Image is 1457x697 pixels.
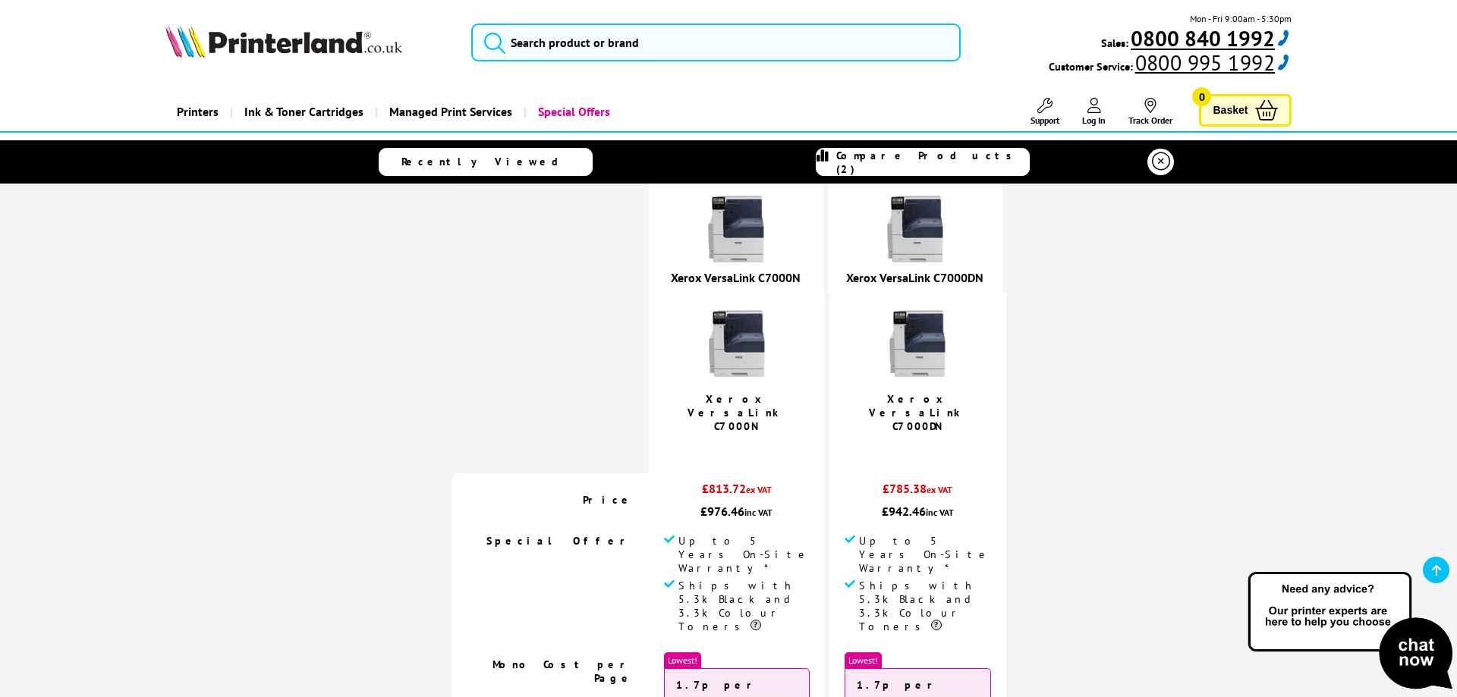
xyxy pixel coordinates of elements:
[1031,98,1059,126] a: Support
[1049,54,1292,74] span: Customer Service:
[816,148,1030,176] a: Compare Products (2)
[859,579,991,633] span: Ships with 5.3k Black and 3.3k Colour Toners
[741,441,757,458] span: / 5
[671,270,801,285] a: Xerox VersaLink C7000N
[1082,115,1106,126] span: Log In
[165,93,230,131] a: Printers
[486,534,634,548] span: Special Offer
[877,191,953,267] img: Xerox-C7000-Front-Main-Small.jpg
[664,481,810,504] div: £813.72
[1131,25,1275,53] ctcspan: 0800 840 1992
[926,507,954,518] span: inc VAT
[723,441,741,458] span: 4.7
[699,306,775,381] img: Xerox-C7000-Front-Main-Small.jpg
[1128,30,1292,46] a: 0800 840 1992
[664,652,701,668] span: Lowest!
[244,93,363,131] span: Ink & Toner Cartridges
[1199,94,1292,127] a: Basket 0
[905,441,923,458] span: 5.0
[859,534,991,575] span: Up to 5 Years On-Site Warranty*
[1135,49,1292,77] ctc: Call 0800 995 1992 with Linkus Web Client
[688,392,785,433] a: Xerox VersaLink C7000N
[401,155,574,168] span: Recently Viewed
[1031,115,1059,126] span: Support
[698,191,774,267] img: Xerox-C7000-Front-Main-Small.jpg
[1213,100,1248,121] span: Basket
[869,392,967,433] a: Xerox VersaLink C7000DN
[845,504,991,519] div: £942.46
[927,484,952,495] span: ex VAT
[1245,570,1457,694] img: Open Live Chat window
[165,24,402,58] img: Printerland Logo
[375,93,524,131] a: Managed Print Services
[880,306,955,381] img: Xerox-C7000-Front-Main-Small.jpg
[1131,25,1292,53] ctc: Call 0800 840 1992 with Linkus Web Client
[471,24,961,61] input: Search product or brand
[379,148,593,176] a: Recently Viewed
[1135,49,1275,77] ctcspan: 0800 995 1992
[1082,98,1106,126] a: Log In
[524,93,622,131] a: Special Offers
[836,149,1029,176] span: Compare Products (2)
[1190,11,1292,26] span: Mon - Fri 9:00am - 5:30pm
[845,481,991,504] div: £785.38
[492,658,634,685] span: Mono Cost per Page
[845,652,882,668] span: Lowest!
[583,493,634,507] span: Price
[230,93,375,131] a: Ink & Toner Cartridges
[746,484,772,495] span: ex VAT
[846,270,983,285] a: Xerox VersaLink C7000DN
[1128,98,1172,126] a: Track Order
[165,24,452,61] a: Printerland Logo
[923,441,939,458] span: / 5
[664,504,810,519] div: £976.46
[1192,87,1211,106] span: 0
[678,534,810,575] span: Up to 5 Years On-Site Warranty*
[678,579,810,633] span: Ships with 5.3k Black and 3.3k Colour Toners
[744,507,773,518] span: inc VAT
[1101,36,1128,50] span: Sales:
